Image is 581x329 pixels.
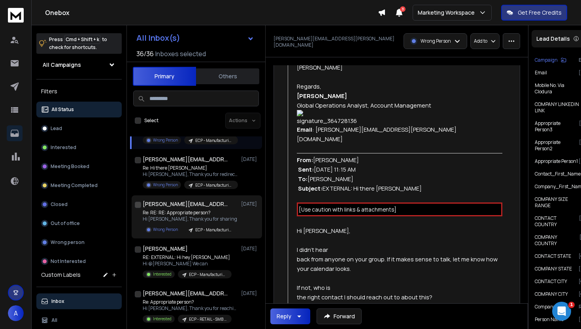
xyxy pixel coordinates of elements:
button: All Status [36,102,122,117]
button: All [36,312,122,328]
p: Campaign [535,57,558,63]
p: Meeting Completed [51,182,98,189]
h1: All Inbox(s) [136,34,180,42]
p: Wrong Person [153,227,178,233]
h3: Custom Labels [41,271,81,279]
p: Press to check for shortcuts. [49,36,107,51]
div: Reply [277,312,291,320]
span: I didn’t hear [297,246,328,253]
p: Email [535,70,547,76]
p: All Status [51,106,74,113]
button: A [8,305,24,321]
p: Wrong person [51,239,85,246]
p: Re: RE: RE: Appropriate person? [143,210,238,216]
p: Marketing Workspace [418,9,478,17]
p: ECP - Manufacturing - Enterprise | [PERSON_NAME] [195,182,233,188]
button: Not Interested [36,253,122,269]
p: Hi [PERSON_NAME], Thank you for redirecting [143,171,238,178]
span: Email [297,125,312,133]
p: COMPANY STATE [535,266,572,272]
span: If not, who is [297,284,330,291]
p: ECP - RETAIL - SMB | [PERSON_NAME] [189,316,227,322]
p: Interested [51,144,76,151]
span: [PERSON_NAME] [297,92,347,100]
button: Campaign [535,57,566,63]
p: Appropriate Person1 [535,158,578,164]
p: Hi [PERSON_NAME], Thank you for reaching [143,305,238,312]
p: COMPANY CITY [535,291,568,297]
p: Add to [474,38,487,44]
h1: All Campaigns [43,61,81,69]
span: From: [297,156,313,164]
span: the right contact I should reach out to about this? [297,293,432,301]
p: Person Name [535,316,564,323]
p: All [51,317,57,323]
span: [Use caution with links & attachments] [299,206,396,213]
h3: Inboxes selected [155,49,206,59]
p: ECP - Manufacturing - Enterprise | [PERSON_NAME] [189,272,227,278]
button: Meeting Completed [36,178,122,193]
p: Hi [PERSON_NAME], Thank you for sharing [143,216,238,222]
p: Re: Hi there [PERSON_NAME] [143,165,238,171]
p: RE: EXTERNAL: Hi hey [PERSON_NAME] [143,254,232,261]
button: Primary [133,67,196,86]
span: 36 / 36 [136,49,154,59]
button: Closed [36,197,122,212]
p: Lead [51,125,62,132]
h1: [PERSON_NAME][EMAIL_ADDRESS][PERSON_NAME][DOMAIN_NAME] [143,289,230,297]
span: Global Operations Analyst, Account Management [297,101,431,109]
strong: Subject: [298,184,323,192]
p: Lead Details [536,35,570,43]
button: Out of office [36,216,122,231]
p: CONTACT CITY [535,278,567,285]
span: 1 [568,302,575,308]
span: Cmd + Shift + k [64,35,100,44]
span: 3 [400,6,406,12]
p: Contact_First_Name [535,171,581,177]
h1: [PERSON_NAME] [143,245,188,253]
button: All Campaigns [36,57,122,73]
p: Inbox [51,298,64,304]
strong: To: [298,175,307,183]
button: Meeting Booked [36,159,122,174]
p: [PERSON_NAME][EMAIL_ADDRESS][PERSON_NAME][DOMAIN_NAME] [274,36,394,48]
button: Others [196,68,259,85]
p: Company Name [535,304,570,310]
p: Wrong Person [153,137,178,143]
p: CONTACT COUNTRY [535,215,579,228]
p: Not Interested [51,258,86,265]
p: Out of office [51,220,80,227]
p: Meeting Booked [51,163,89,170]
p: Mobile No. Via Clodura [535,82,581,95]
button: Wrong person [36,234,122,250]
p: Wrong Person [421,38,451,44]
label: Select [144,117,158,124]
button: Inbox [36,293,122,309]
p: Interested [153,316,172,322]
span: back from anyone on your group. If it makes sense to talk, let me know how your calendar looks. [297,255,499,272]
p: Get Free Credits [518,9,562,17]
p: [DATE] [241,156,259,163]
button: Interested [36,140,122,155]
button: All Inbox(s) [130,30,260,46]
p: Wrong Person [153,182,178,188]
button: Get Free Credits [501,5,567,21]
h1: Onebox [45,8,378,17]
p: COMPANY COUNTRY [535,234,579,247]
p: Appropriate Person3 [535,120,579,133]
img: logo [8,8,24,23]
span: Regards, [297,82,321,90]
p: Interested [153,271,172,277]
button: Reply [270,308,310,324]
strong: Sent: [298,165,314,173]
p: [DATE] [241,201,259,207]
button: Forward [317,308,362,324]
p: ECP - Manufacturing - Enterprise | [PERSON_NAME] [195,227,233,233]
p: [DATE] [241,290,259,297]
iframe: Intercom live chat [552,302,571,321]
p: ECP - Manufacturing - Enterprise | [PERSON_NAME] [195,138,233,144]
span: [PERSON_NAME] [297,63,343,71]
span: Hi [PERSON_NAME], [297,227,351,234]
